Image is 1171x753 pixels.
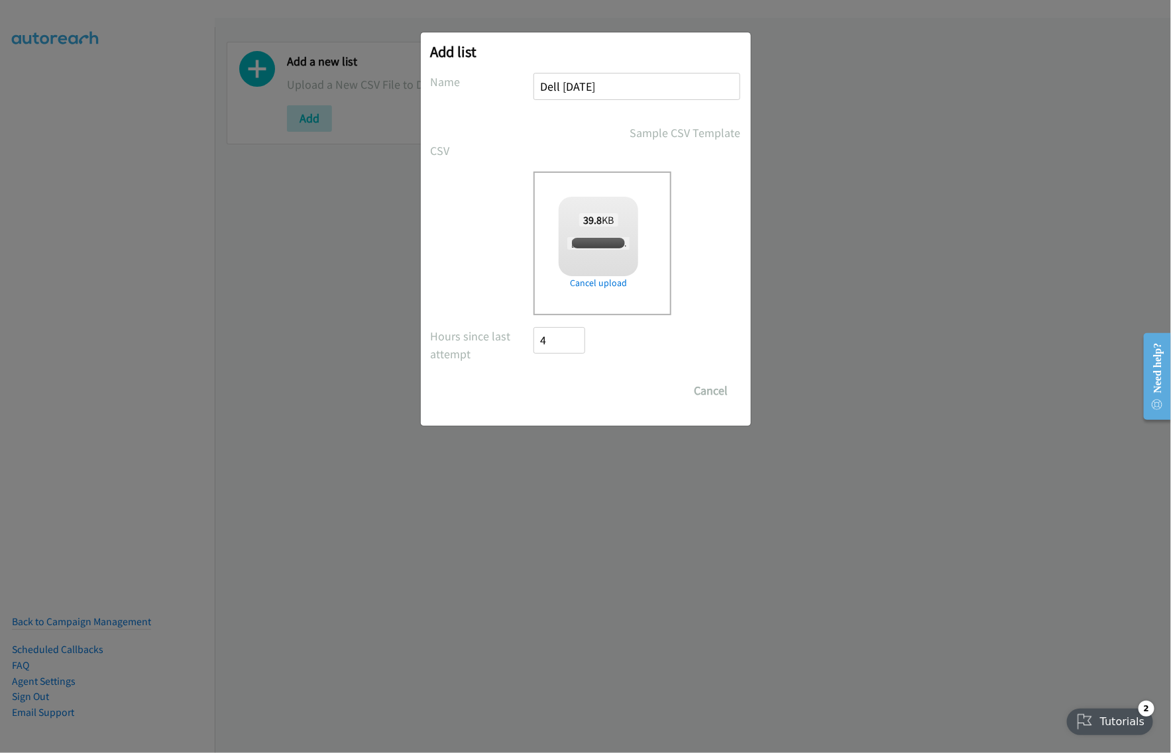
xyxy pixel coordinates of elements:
[579,213,618,226] span: KB
[567,237,748,250] span: [PERSON_NAME] + Dell Virtual Forum [DATE].csv
[431,327,534,363] label: Hours since last attempt
[559,276,638,290] a: Cancel upload
[630,124,741,142] a: Sample CSV Template
[431,142,534,160] label: CSV
[1059,695,1161,743] iframe: Checklist
[682,377,741,404] button: Cancel
[431,42,741,61] h2: Add list
[1133,324,1171,429] iframe: Resource Center
[583,213,602,226] strong: 39.8
[431,73,534,91] label: Name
